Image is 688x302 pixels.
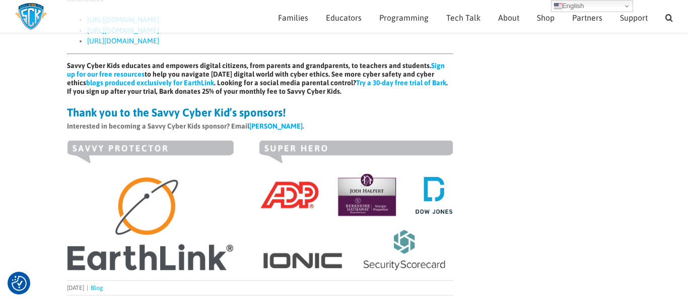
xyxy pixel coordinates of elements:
[554,2,562,10] img: en
[84,284,91,291] span: |
[379,14,429,22] span: Programming
[278,14,308,22] span: Families
[67,62,453,96] h6: Savvy Cyber Kids educates and empowers digital citizens, from parents and grandparents, to teache...
[67,106,286,119] strong: Thank you to the Savvy Cyber Kid’s sponsors!
[326,14,362,22] span: Educators
[620,14,648,22] span: Support
[91,284,103,291] a: Blog
[67,62,445,78] a: Sign up for our free resources
[446,14,480,22] span: Tech Talk
[67,284,84,291] span: [DATE]
[87,37,159,45] a: [URL][DOMAIN_NAME]
[86,79,214,87] a: blogs produced exclusively for EarthLink
[498,14,519,22] span: About
[15,3,47,30] img: Savvy Cyber Kids Logo
[572,14,602,22] span: Partners
[67,122,304,130] strong: Interested in becoming a Savvy Cyber Kids sponsor? Email .
[537,14,555,22] span: Shop
[249,122,303,130] a: [PERSON_NAME]
[12,276,27,291] img: Revisit consent button
[12,276,27,291] button: Consent Preferences
[356,79,446,87] a: Try a 30-day free trial of Bark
